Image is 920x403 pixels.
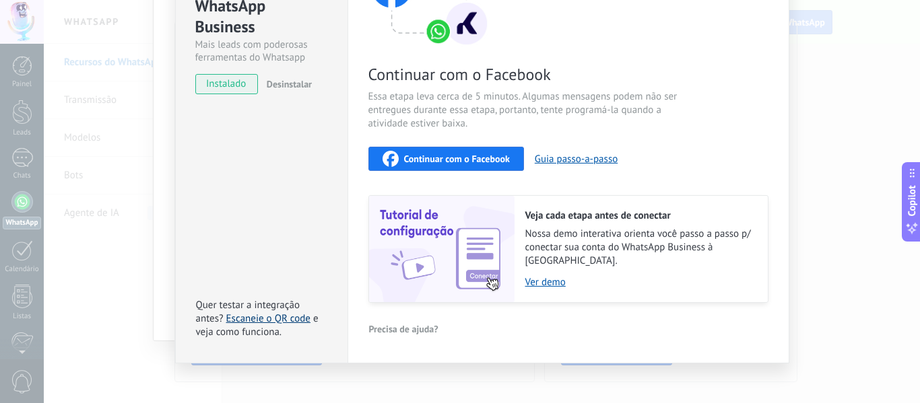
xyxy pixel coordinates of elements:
[196,74,257,94] span: instalado
[226,312,310,325] a: Escaneie o QR code
[368,90,689,131] span: Essa etapa leva cerca de 5 minutos. Algumas mensagens podem não ser entregues durante essa etapa,...
[535,153,618,166] button: Guia passo-a-passo
[368,319,439,339] button: Precisa de ajuda?
[525,227,754,268] span: Nossa demo interativa orienta você passo a passo p/ conectar sua conta do WhatsApp Business à [GE...
[368,147,524,171] button: Continuar com o Facebook
[525,209,754,222] h2: Veja cada etapa antes de conectar
[196,299,300,325] span: Quer testar a integração antes?
[525,276,754,289] a: Ver demo
[267,78,312,90] span: Desinstalar
[261,74,312,94] button: Desinstalar
[368,64,689,85] span: Continuar com o Facebook
[404,154,510,163] span: Continuar com o Facebook
[195,38,328,64] div: Mais leads com poderosas ferramentas do Whatsapp
[369,324,438,334] span: Precisa de ajuda?
[905,185,919,216] span: Copilot
[196,312,319,338] span: e veja como funciona.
